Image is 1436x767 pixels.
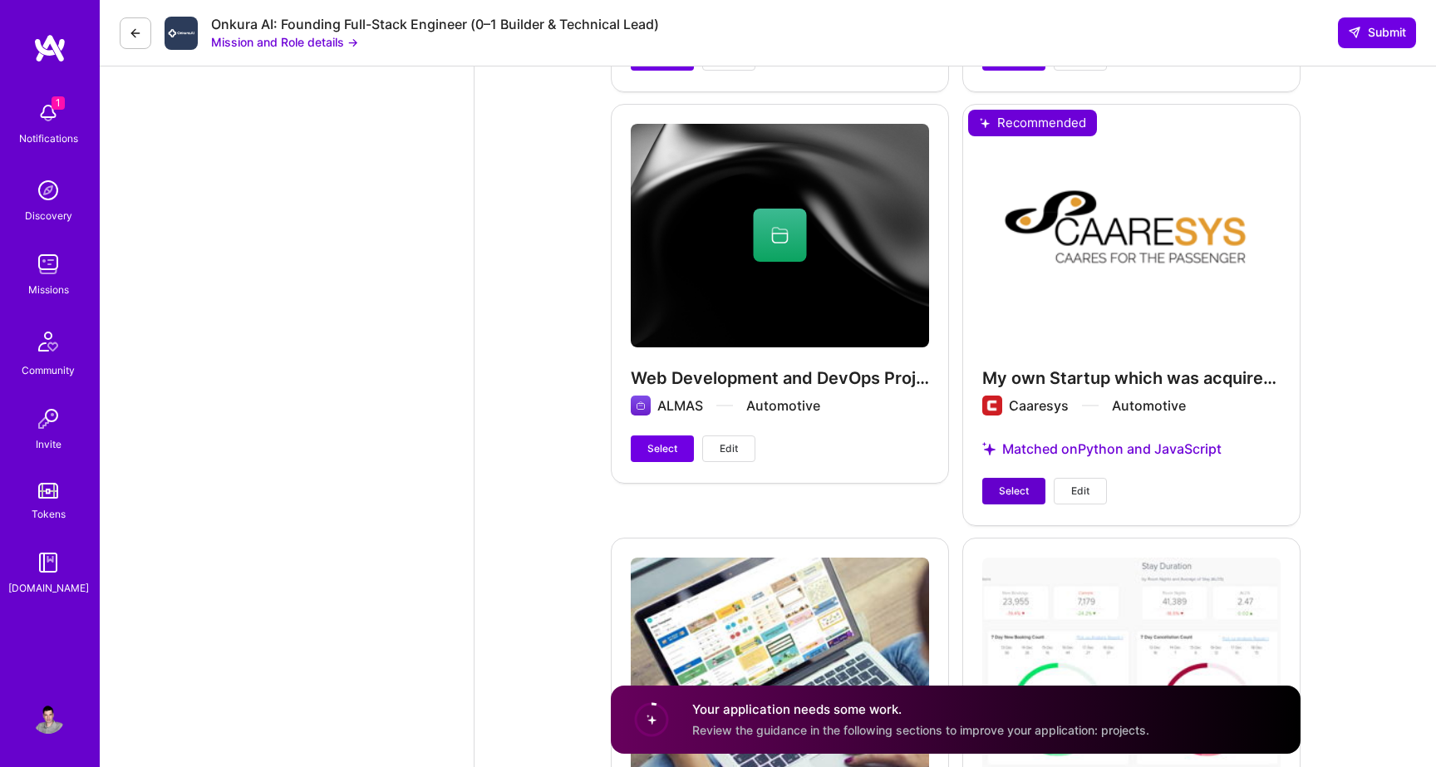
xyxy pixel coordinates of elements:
button: Select [631,435,694,462]
button: Edit [1054,478,1107,504]
img: discovery [32,174,65,207]
span: Edit [720,441,738,456]
button: Select [982,478,1045,504]
div: Notifications [19,130,78,147]
div: [DOMAIN_NAME] [8,579,89,597]
span: Edit [1071,484,1089,499]
img: Invite [32,402,65,435]
img: logo [33,33,66,63]
img: Company Logo [165,17,198,50]
img: teamwork [32,248,65,281]
button: Mission and Role details → [211,33,358,51]
span: Submit [1348,24,1406,41]
div: Missions [28,281,69,298]
span: 1 [52,96,65,110]
span: Select [647,441,677,456]
div: Community [22,361,75,379]
span: Select [999,484,1029,499]
div: Tokens [32,505,66,523]
a: User Avatar [27,701,69,734]
span: Review the guidance in the following sections to improve your application: projects. [692,723,1149,737]
img: Community [28,322,68,361]
img: tokens [38,483,58,499]
img: User Avatar [32,701,65,734]
button: Edit [702,435,755,462]
div: Onkura AI: Founding Full-Stack Engineer (0–1 Builder & Technical Lead) [211,16,659,33]
img: bell [32,96,65,130]
i: icon SendLight [1348,26,1361,39]
div: Discovery [25,207,72,224]
button: Submit [1338,17,1416,47]
i: icon LeftArrowDark [129,27,142,40]
h4: Your application needs some work. [692,701,1149,718]
img: guide book [32,546,65,579]
div: Invite [36,435,61,453]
